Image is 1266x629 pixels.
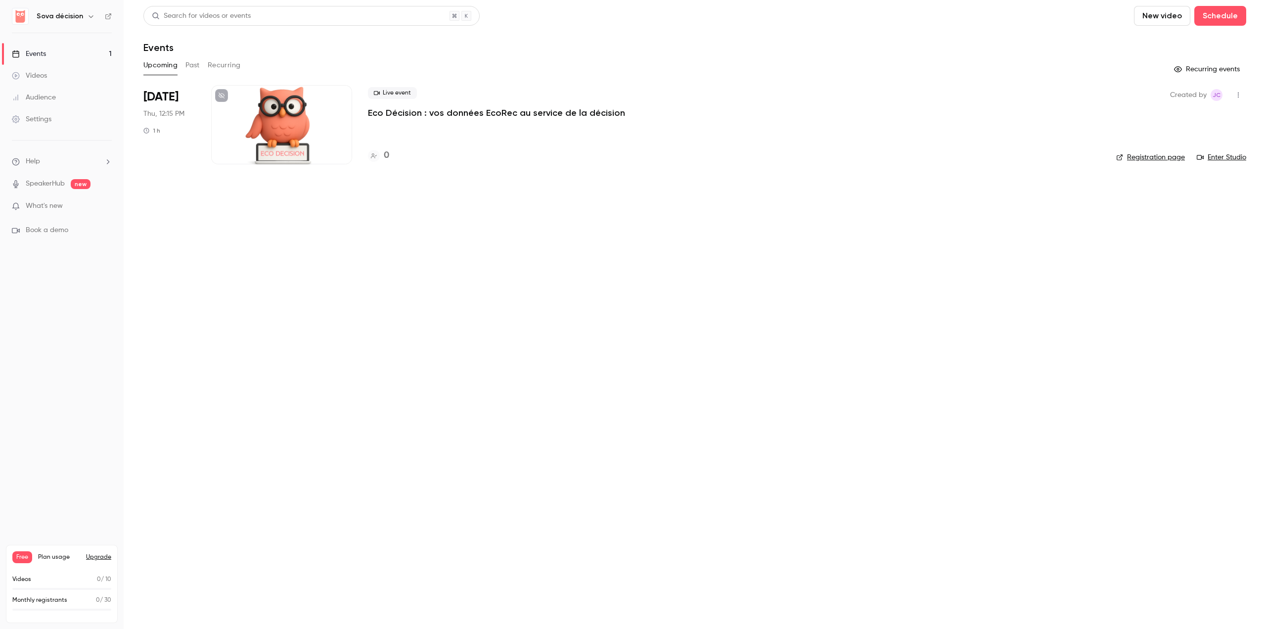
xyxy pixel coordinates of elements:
a: SpeakerHub [26,179,65,189]
span: 0 [96,597,100,603]
div: Oct 9 Thu, 12:15 PM (Europe/Paris) [143,85,195,164]
span: JC [1213,89,1221,101]
p: Monthly registrants [12,596,67,605]
p: / 10 [97,575,111,584]
div: Videos [12,71,47,81]
span: Jérome Charlon [1211,89,1222,101]
div: Settings [12,114,51,124]
button: Recurring [208,57,241,73]
span: new [71,179,90,189]
button: Schedule [1194,6,1246,26]
span: Thu, 12:15 PM [143,109,184,119]
button: Past [185,57,200,73]
button: Upcoming [143,57,178,73]
span: Plan usage [38,553,80,561]
h4: 0 [384,149,389,162]
div: Audience [12,93,56,102]
p: Videos [12,575,31,584]
button: Upgrade [86,553,111,561]
a: Enter Studio [1197,152,1246,162]
a: Registration page [1116,152,1185,162]
button: New video [1134,6,1190,26]
h1: Events [143,42,174,53]
span: Created by [1170,89,1207,101]
p: / 30 [96,596,111,605]
div: Events [12,49,46,59]
h6: Sova décision [37,11,83,21]
span: Book a demo [26,225,68,236]
div: 1 h [143,127,160,135]
span: Free [12,551,32,563]
img: Sova décision [12,8,28,24]
span: Live event [368,87,417,99]
iframe: Noticeable Trigger [100,202,112,211]
li: help-dropdown-opener [12,156,112,167]
span: [DATE] [143,89,179,105]
a: 0 [368,149,389,162]
div: Search for videos or events [152,11,251,21]
button: Recurring events [1170,61,1246,77]
span: What's new [26,201,63,211]
span: Help [26,156,40,167]
a: Eco Décision : vos données EcoRec au service de la décision [368,107,625,119]
span: 0 [97,577,101,582]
